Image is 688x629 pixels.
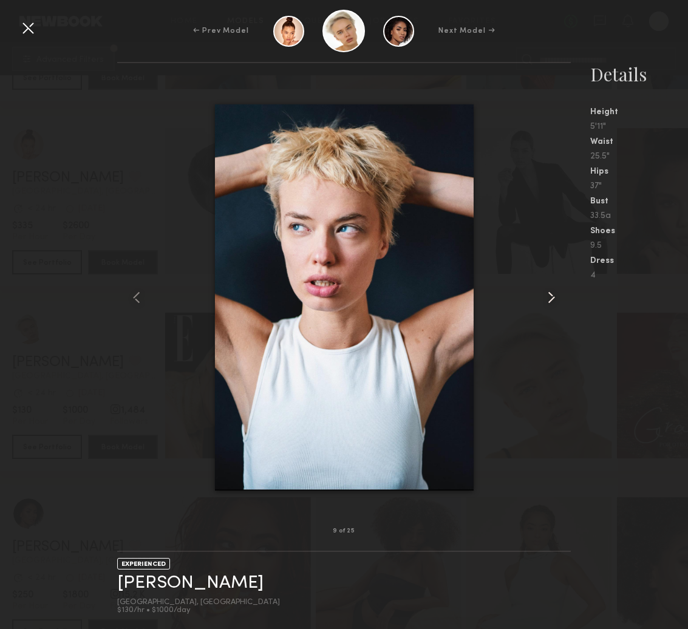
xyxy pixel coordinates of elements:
[438,25,495,36] div: Next Model →
[117,599,280,607] div: [GEOGRAPHIC_DATA], [GEOGRAPHIC_DATA]
[590,108,688,117] div: Height
[590,138,688,146] div: Waist
[590,197,688,206] div: Bust
[117,574,264,593] a: [PERSON_NAME]
[590,227,688,236] div: Shoes
[333,528,355,534] div: 9 of 25
[590,212,688,220] div: 33.5a
[590,242,688,250] div: 9.5
[590,168,688,176] div: Hips
[590,123,688,131] div: 5'11"
[590,62,688,86] div: Details
[590,271,688,280] div: 4
[193,25,249,36] div: ← Prev Model
[117,607,280,614] div: $130/hr • $1000/day
[590,152,688,161] div: 25.5"
[590,257,688,265] div: Dress
[117,558,170,569] div: EXPERIENCED
[590,182,688,191] div: 37"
